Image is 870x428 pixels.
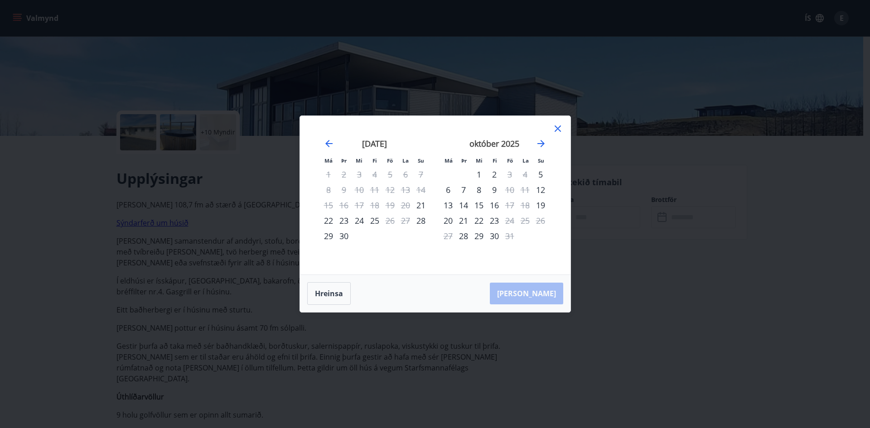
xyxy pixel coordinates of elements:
[456,228,471,244] div: Aðeins innritun í boði
[336,228,352,244] div: 30
[321,213,336,228] div: 22
[522,157,529,164] small: La
[487,182,502,197] div: 9
[352,213,367,228] div: 24
[336,167,352,182] td: Not available. þriðjudagur, 2. september 2025
[456,182,471,197] td: Choose þriðjudagur, 7. október 2025 as your check-in date. It’s available.
[413,213,429,228] td: Choose sunnudagur, 28. september 2025 as your check-in date. It’s available.
[336,213,352,228] td: Choose þriðjudagur, 23. september 2025 as your check-in date. It’s available.
[471,182,487,197] div: 8
[413,182,429,197] td: Not available. sunnudagur, 14. september 2025
[324,157,333,164] small: Má
[471,213,487,228] div: 22
[440,197,456,213] td: Choose mánudagur, 13. október 2025 as your check-in date. It’s available.
[324,138,334,149] div: Move backward to switch to the previous month.
[352,213,367,228] td: Choose miðvikudagur, 24. september 2025 as your check-in date. It’s available.
[502,228,517,244] td: Not available. föstudagur, 31. október 2025
[356,157,362,164] small: Mi
[372,157,377,164] small: Fi
[456,228,471,244] td: Choose þriðjudagur, 28. október 2025 as your check-in date. It’s available.
[382,213,398,228] td: Not available. föstudagur, 26. september 2025
[471,228,487,244] div: 29
[502,228,517,244] div: Aðeins útritun í boði
[502,167,517,182] div: Aðeins útritun í boði
[336,197,352,213] td: Not available. þriðjudagur, 16. september 2025
[413,197,429,213] td: Choose sunnudagur, 21. september 2025 as your check-in date. It’s available.
[517,182,533,197] td: Not available. laugardagur, 11. október 2025
[487,167,502,182] div: 2
[367,167,382,182] td: Not available. fimmtudagur, 4. september 2025
[321,228,336,244] td: Choose mánudagur, 29. september 2025 as your check-in date. It’s available.
[487,182,502,197] td: Choose fimmtudagur, 9. október 2025 as your check-in date. It’s available.
[487,197,502,213] div: 16
[487,213,502,228] div: 23
[533,213,548,228] td: Not available. sunnudagur, 26. október 2025
[341,157,347,164] small: Þr
[398,213,413,228] td: Not available. laugardagur, 27. september 2025
[321,213,336,228] td: Choose mánudagur, 22. september 2025 as your check-in date. It’s available.
[471,167,487,182] td: Choose miðvikudagur, 1. október 2025 as your check-in date. It’s available.
[367,213,382,228] td: Choose fimmtudagur, 25. september 2025 as your check-in date. It’s available.
[502,167,517,182] td: Not available. föstudagur, 3. október 2025
[471,228,487,244] td: Choose miðvikudagur, 29. október 2025 as your check-in date. It’s available.
[413,167,429,182] td: Not available. sunnudagur, 7. september 2025
[456,213,471,228] div: 21
[533,167,548,182] td: Choose sunnudagur, 5. október 2025 as your check-in date. It’s available.
[471,197,487,213] td: Choose miðvikudagur, 15. október 2025 as your check-in date. It’s available.
[533,197,548,213] div: Aðeins innritun í boði
[440,197,456,213] div: 13
[382,213,398,228] div: Aðeins útritun í boði
[367,197,382,213] td: Not available. fimmtudagur, 18. september 2025
[502,197,517,213] div: Aðeins útritun í boði
[336,182,352,197] td: Not available. þriðjudagur, 9. september 2025
[398,167,413,182] td: Not available. laugardagur, 6. september 2025
[445,157,453,164] small: Má
[471,197,487,213] div: 15
[352,197,367,213] td: Not available. miðvikudagur, 17. september 2025
[440,228,456,244] td: Not available. mánudagur, 27. október 2025
[440,213,456,228] td: Choose mánudagur, 20. október 2025 as your check-in date. It’s available.
[336,228,352,244] td: Choose þriðjudagur, 30. september 2025 as your check-in date. It’s available.
[352,167,367,182] td: Not available. miðvikudagur, 3. september 2025
[398,182,413,197] td: Not available. laugardagur, 13. september 2025
[456,182,471,197] div: 7
[461,157,467,164] small: Þr
[533,197,548,213] td: Choose sunnudagur, 19. október 2025 as your check-in date. It’s available.
[382,197,398,213] td: Not available. föstudagur, 19. september 2025
[440,182,456,197] div: 6
[487,213,502,228] td: Choose fimmtudagur, 23. október 2025 as your check-in date. It’s available.
[502,213,517,228] div: Aðeins útritun í boði
[502,182,517,197] td: Not available. föstudagur, 10. október 2025
[382,182,398,197] td: Not available. föstudagur, 12. september 2025
[367,213,382,228] div: 25
[471,213,487,228] td: Choose miðvikudagur, 22. október 2025 as your check-in date. It’s available.
[456,213,471,228] td: Choose þriðjudagur, 21. október 2025 as your check-in date. It’s available.
[493,157,497,164] small: Fi
[362,138,387,149] strong: [DATE]
[418,157,424,164] small: Su
[440,182,456,197] td: Choose mánudagur, 6. október 2025 as your check-in date. It’s available.
[517,167,533,182] td: Not available. laugardagur, 4. október 2025
[487,197,502,213] td: Choose fimmtudagur, 16. október 2025 as your check-in date. It’s available.
[440,213,456,228] div: 20
[517,197,533,213] td: Not available. laugardagur, 18. október 2025
[456,197,471,213] td: Choose þriðjudagur, 14. október 2025 as your check-in date. It’s available.
[321,197,336,213] td: Not available. mánudagur, 15. september 2025
[456,197,471,213] div: 14
[507,157,513,164] small: Fö
[533,167,548,182] div: Aðeins innritun í boði
[533,182,548,197] div: Aðeins innritun í boði
[533,182,548,197] td: Choose sunnudagur, 12. október 2025 as your check-in date. It’s available.
[502,213,517,228] td: Not available. föstudagur, 24. október 2025
[398,197,413,213] td: Not available. laugardagur, 20. september 2025
[352,182,367,197] td: Not available. miðvikudagur, 10. september 2025
[311,127,560,264] div: Calendar
[517,213,533,228] td: Not available. laugardagur, 25. október 2025
[382,167,398,182] td: Not available. föstudagur, 5. september 2025
[538,157,544,164] small: Su
[367,182,382,197] td: Not available. fimmtudagur, 11. september 2025
[413,197,429,213] div: Aðeins innritun í boði
[413,213,429,228] div: Aðeins innritun í boði
[471,167,487,182] div: 1
[321,182,336,197] td: Not available. mánudagur, 8. september 2025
